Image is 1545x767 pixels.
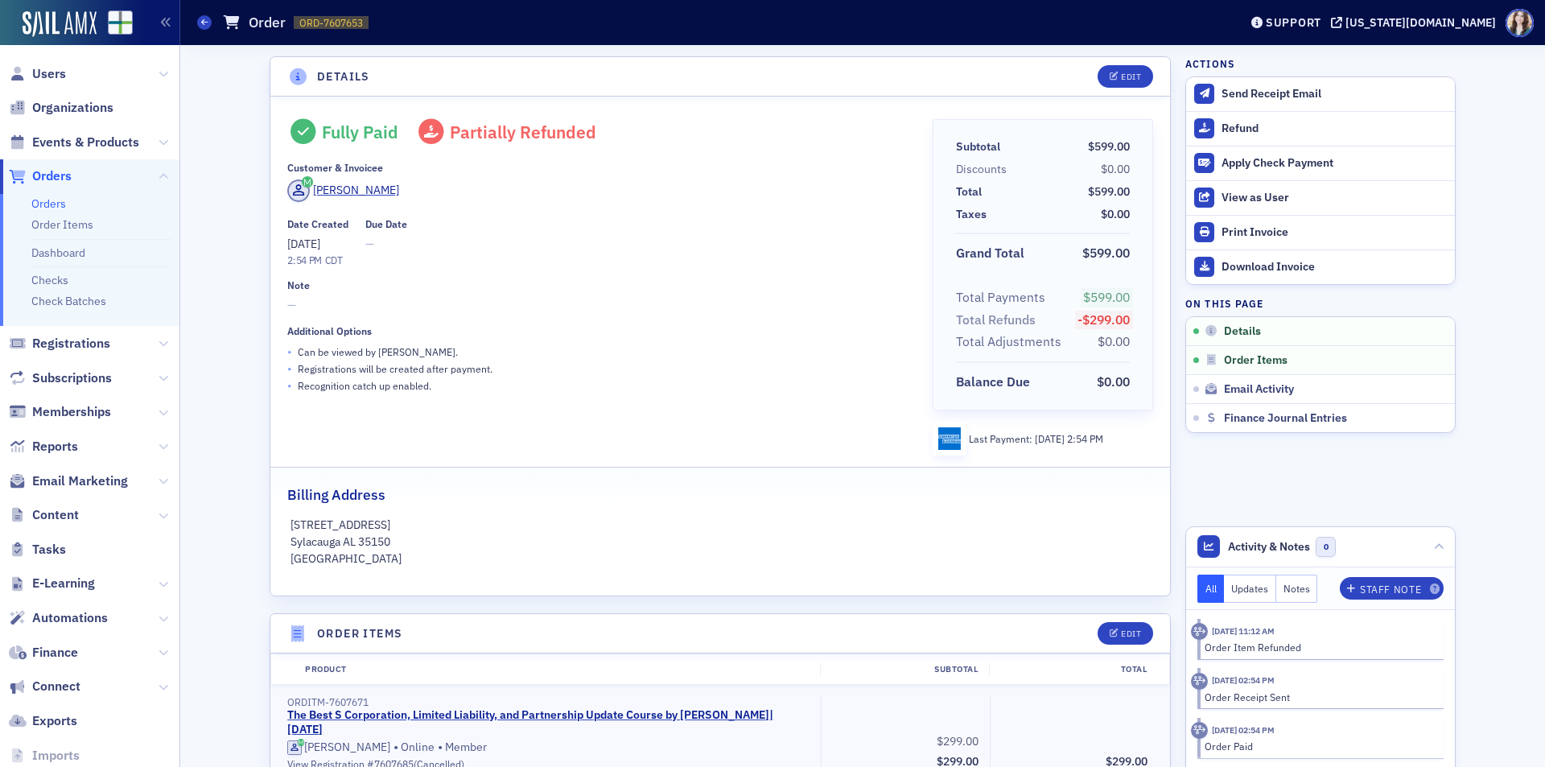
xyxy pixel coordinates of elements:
[290,517,1151,534] p: [STREET_ADDRESS]
[287,740,810,756] div: Online Member
[956,288,1045,307] div: Total Payments
[9,438,78,456] a: Reports
[1077,311,1130,328] span: -$299.00
[1222,225,1447,240] div: Print Invoice
[32,575,95,592] span: E-Learning
[298,361,492,376] p: Registrations will be created after payment.
[956,244,1030,263] span: Grand Total
[1222,87,1447,101] div: Send Receipt Email
[956,138,1006,155] span: Subtotal
[956,244,1024,263] div: Grand Total
[1212,625,1275,637] time: 9/3/2025 11:12 AM
[1205,640,1432,654] div: Order Item Refunded
[31,245,85,260] a: Dashboard
[322,122,398,142] div: Fully Paid
[956,184,987,200] span: Total
[1224,353,1287,368] span: Order Items
[1098,65,1153,88] button: Edit
[956,311,1041,330] span: Total Refunds
[956,373,1030,392] div: Balance Due
[313,182,399,199] div: [PERSON_NAME]
[1186,77,1455,111] button: Send Receipt Email
[294,663,820,676] div: Product
[956,206,992,223] span: Taxes
[287,344,292,361] span: •
[1191,623,1208,640] div: Activity
[9,575,95,592] a: E-Learning
[438,740,443,756] span: •
[9,65,66,83] a: Users
[1121,72,1141,81] div: Edit
[1222,260,1447,274] div: Download Invoice
[450,121,596,143] span: Partially Refunded
[9,609,108,627] a: Automations
[287,218,348,230] div: Date Created
[9,506,79,524] a: Content
[1197,575,1225,603] button: All
[956,161,1007,178] div: Discounts
[1224,324,1261,339] span: Details
[249,13,286,32] h1: Order
[287,237,320,251] span: [DATE]
[287,485,385,505] h2: Billing Address
[1222,122,1447,136] div: Refund
[1222,191,1447,205] div: View as User
[1222,156,1447,171] div: Apply Check Payment
[956,184,982,200] div: Total
[97,10,133,38] a: View Homepage
[9,747,80,765] a: Imports
[32,506,79,524] span: Content
[304,740,390,755] div: [PERSON_NAME]
[290,534,1151,551] p: Sylacauga AL 35150
[31,294,106,308] a: Check Batches
[287,297,909,314] span: —
[9,644,78,662] a: Finance
[1340,577,1444,600] button: Staff Note
[9,99,113,117] a: Organizations
[956,311,1036,330] div: Total Refunds
[365,218,407,230] div: Due Date
[1228,538,1310,555] span: Activity & Notes
[989,663,1158,676] div: Total
[1082,245,1130,261] span: $599.00
[1186,215,1455,249] a: Print Invoice
[1088,139,1130,154] span: $599.00
[32,678,80,695] span: Connect
[9,403,111,421] a: Memberships
[1360,585,1421,594] div: Staff Note
[1345,15,1496,30] div: [US_STATE][DOMAIN_NAME]
[1205,739,1432,753] div: Order Paid
[23,11,97,37] img: SailAMX
[287,740,390,755] a: [PERSON_NAME]
[1191,722,1208,739] div: Activity
[31,273,68,287] a: Checks
[9,335,110,353] a: Registrations
[287,279,310,291] div: Note
[32,472,128,490] span: Email Marketing
[287,325,372,337] div: Additional Options
[1098,622,1153,645] button: Edit
[9,712,77,730] a: Exports
[32,99,113,117] span: Organizations
[1331,17,1502,28] button: [US_STATE][DOMAIN_NAME]
[956,206,987,223] div: Taxes
[1266,15,1321,30] div: Support
[1212,674,1275,686] time: 9/2/2025 02:54 PM
[32,747,80,765] span: Imports
[1186,146,1455,180] button: Apply Check Payment
[298,344,458,359] p: Can be viewed by [PERSON_NAME] .
[287,254,322,266] time: 2:54 PM
[1083,289,1130,305] span: $599.00
[32,335,110,353] span: Registrations
[9,134,139,151] a: Events & Products
[393,740,398,756] span: •
[1101,207,1130,221] span: $0.00
[287,377,292,394] span: •
[32,644,78,662] span: Finance
[1316,537,1336,557] span: 0
[956,332,1067,352] span: Total Adjustments
[32,65,66,83] span: Users
[32,712,77,730] span: Exports
[32,609,108,627] span: Automations
[1276,575,1318,603] button: Notes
